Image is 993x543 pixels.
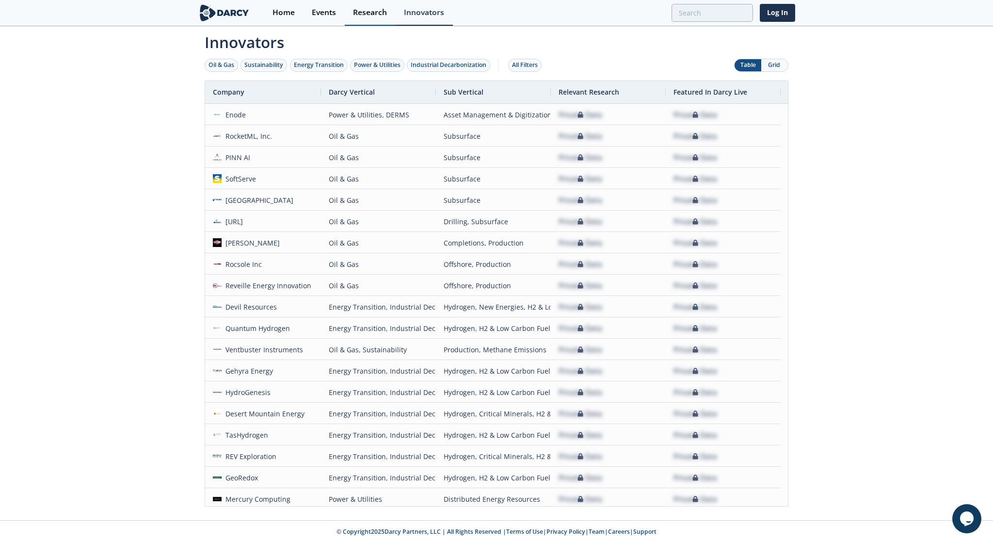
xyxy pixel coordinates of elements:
div: Energy Transition, Industrial Decarbonization [329,361,428,381]
div: Events [312,9,336,16]
img: d9f3c113-c5c9-46d5-9d96-4c95ea75979c [213,302,222,311]
div: Power & Utilities, DERMS [329,104,428,125]
div: Private Data [673,361,717,381]
div: [PERSON_NAME] [222,232,280,253]
img: 1675194080475-Enode.png [213,110,222,119]
input: Advanced Search [672,4,753,22]
div: GeoRedox [222,467,258,488]
div: Innovators [404,9,444,16]
img: 963ec5fe-2a93-4aca-8261-e283983e3331 [213,494,222,503]
div: Hydrogen, H2 & Low Carbon Fuels [444,382,543,403]
div: Private Data [559,168,602,189]
a: Log In [760,4,795,22]
div: Energy Transition, Industrial Decarbonization [329,425,428,445]
div: Private Data [559,147,602,168]
div: Devil Resources [222,296,277,317]
div: Private Data [673,168,717,189]
div: Oil & Gas, Sustainability [329,339,428,360]
img: 46371b92-4fb9-41b1-824a-4e81b828a9ac [213,473,222,482]
span: Innovators [198,27,795,53]
div: Energy Transition, Industrial Decarbonization [329,403,428,424]
button: All Filters [508,59,542,72]
img: 6e88f7d7-5f60-4456-9c02-aa1b7629d6dd [213,174,222,183]
div: Private Data [673,126,717,147]
div: Oil & Gas [329,190,428,211]
div: Private Data [559,446,602,467]
div: Hydrogen, H2 & Low Carbon Fuels [444,467,543,488]
div: [URL] [222,211,243,232]
div: Private Data [673,318,717,339]
a: Careers [608,527,630,536]
button: Grid [761,59,788,71]
div: TasHydrogen [222,425,269,445]
div: Power & Utilities [329,489,428,510]
img: 018997a0-3093-4bb7-96ad-e4c76963846d [213,430,222,439]
div: Ventbuster Instruments [222,339,304,360]
div: RocketML, Inc. [222,126,272,147]
img: logo-wide.svg [198,4,251,21]
div: Private Data [559,403,602,424]
div: Oil & Gas [329,147,428,168]
div: Oil & Gas [329,232,428,253]
a: Team [589,527,605,536]
div: Research [353,9,387,16]
a: Privacy Policy [546,527,585,536]
button: Sustainability [240,59,287,72]
div: Drilling, Subsurface [444,211,543,232]
div: Hydrogen, New Energies, H2 & Low Carbon Fuels [444,296,543,317]
div: Private Data [559,467,602,488]
div: Private Data [559,126,602,147]
div: Power & Utilities [354,61,400,69]
div: Hydrogen, Critical Minerals, H2 & Low Carbon Fuels [444,446,543,467]
div: REV Exploration [222,446,277,467]
div: Private Data [673,446,717,467]
img: 1640865988079-1600188757848%5B1%5D [213,409,222,418]
div: Private Data [673,211,717,232]
div: Private Data [559,318,602,339]
div: Enode [222,104,246,125]
div: Private Data [559,275,602,296]
div: Hydrogen, H2 & Low Carbon Fuels [444,361,543,381]
div: Home [272,9,295,16]
div: Energy Transition, Industrial Decarbonization [329,296,428,317]
div: Private Data [673,190,717,211]
div: Private Data [559,425,602,445]
img: origen.ai.png [213,217,222,226]
span: Darcy Vertical [329,87,375,97]
div: Hydrogen, H2 & Low Carbon Fuels [444,318,543,339]
div: Distributed Energy Resources [444,489,543,510]
div: Private Data [559,254,602,275]
div: Offshore, Production [444,275,543,296]
img: rocsole.com.png [213,260,222,268]
div: Oil & Gas [329,126,428,147]
span: Company [213,87,244,97]
div: Private Data [559,104,602,125]
div: Mercury Computing [222,489,291,510]
div: Oil & Gas [329,254,428,275]
div: Asset Management & Digitization [444,104,543,125]
div: Private Data [673,254,717,275]
div: Private Data [559,361,602,381]
a: Support [633,527,657,536]
div: Hydrogen, Critical Minerals, H2 & Low Carbon Fuels [444,403,543,424]
img: 4fc99b06-ebbf-4ac4-8f26-36fe65285daa [213,324,222,332]
div: Private Data [559,489,602,510]
div: Private Data [673,489,717,510]
div: Private Data [559,382,602,403]
div: Private Data [559,232,602,253]
p: © Copyright 2025 Darcy Partners, LLC | All Rights Reserved | | | | | [138,527,855,536]
a: Terms of Use [506,527,543,536]
div: Private Data [559,339,602,360]
img: d093efcb-a98f-4e9b-abca-c5d6cb29b341 [213,388,222,396]
div: Production, Methane Emissions [444,339,543,360]
div: Gehyra Energy [222,361,273,381]
div: Energy Transition, Industrial Decarbonization [329,382,428,403]
div: Hydrogen, H2 & Low Carbon Fuels [444,425,543,445]
div: Subsurface [444,126,543,147]
div: Energy Transition [294,61,344,69]
img: 1661260180173-cavins.jpg [213,238,222,247]
div: Offshore, Production [444,254,543,275]
div: Oil & Gas [329,275,428,296]
img: 1986befd-76e6-433f-956b-27dc47f67c60 [213,132,222,140]
span: Featured In Darcy Live [673,87,747,97]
